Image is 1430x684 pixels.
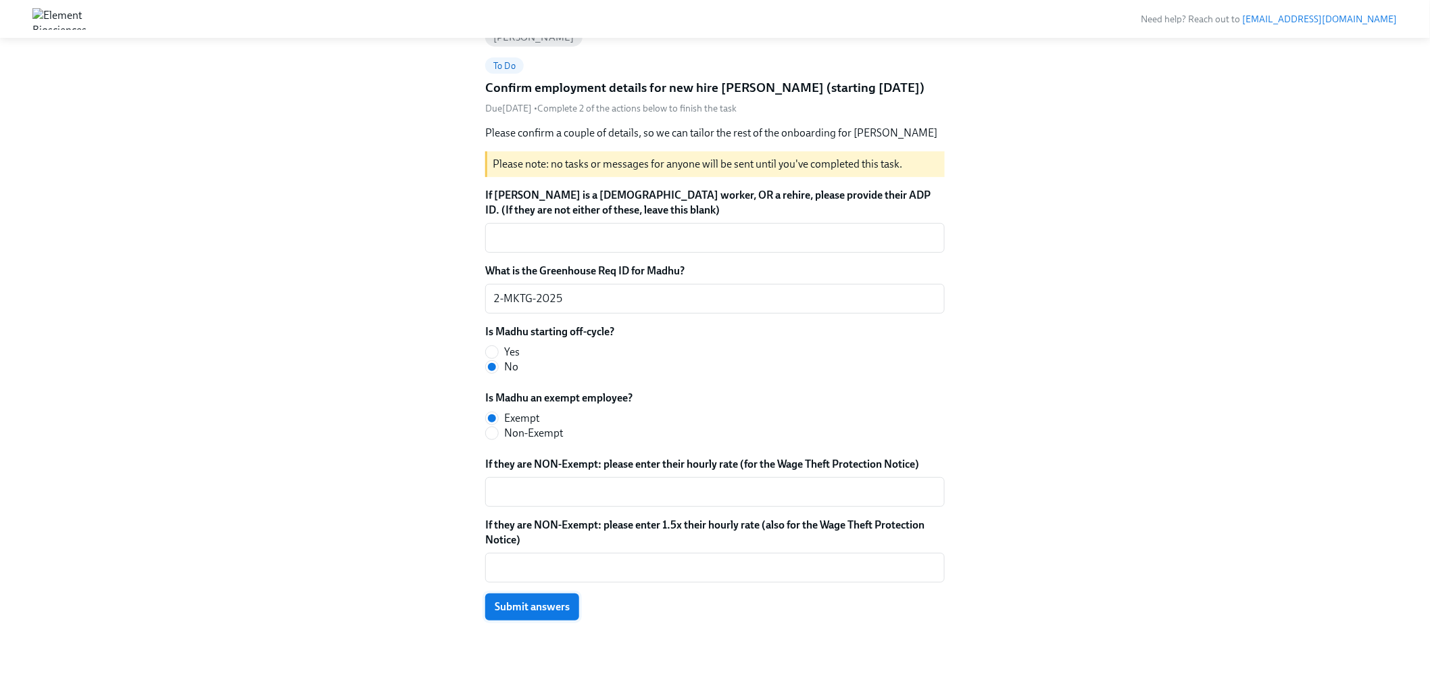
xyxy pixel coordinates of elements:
[485,103,534,114] span: Saturday, September 27th 2025, 9:00 am
[485,593,579,620] button: Submit answers
[493,291,937,307] textarea: 2-MKTG-2025
[485,457,945,472] label: If they are NON-Exempt: please enter their hourly rate (for the Wage Theft Protection Notice)
[495,600,570,614] span: Submit answers
[504,360,518,374] span: No
[504,345,520,360] span: Yes
[504,426,563,441] span: Non-Exempt
[485,324,614,339] label: Is Madhu starting off-cycle?
[1243,14,1398,25] a: [EMAIL_ADDRESS][DOMAIN_NAME]
[32,8,87,30] img: Element Biosciences
[485,518,945,547] label: If they are NON-Exempt: please enter 1.5x their hourly rate (also for the Wage Theft Protection N...
[485,102,737,115] div: • Complete 2 of the actions below to finish the task
[485,391,633,406] label: Is Madhu an exempt employee?
[485,79,924,97] h5: Confirm employment details for new hire [PERSON_NAME] (starting [DATE])
[485,126,945,141] p: Please confirm a couple of details, so we can tailor the rest of the onboarding for [PERSON_NAME]
[504,411,539,426] span: Exempt
[1141,14,1398,25] span: Need help? Reach out to
[485,61,524,71] span: To Do
[485,264,945,278] label: What is the Greenhouse Req ID for Madhu?
[485,188,945,218] label: If [PERSON_NAME] is a [DEMOGRAPHIC_DATA] worker, OR a rehire, please provide their ADP ID. (If th...
[493,157,939,172] p: Please note: no tasks or messages for anyone will be sent until you've completed this task.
